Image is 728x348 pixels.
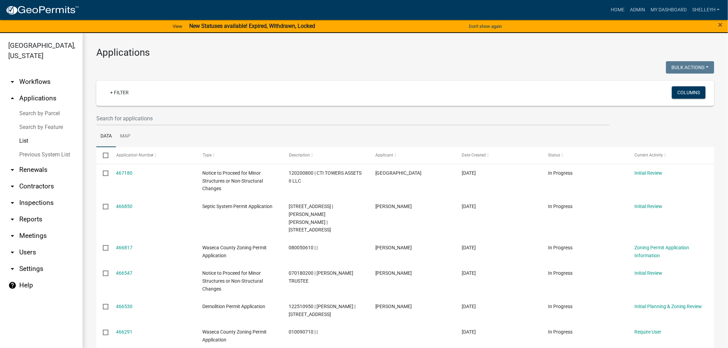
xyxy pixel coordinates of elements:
span: Riga [375,170,422,176]
datatable-header-cell: Application Number [109,147,196,164]
span: 08/21/2025 [462,170,476,176]
span: 120200800 | CTI TOWERS ASSETS II LLC [289,170,362,184]
span: Waseca County Zoning Permit Application [203,329,267,342]
span: John Swaney [375,245,412,250]
strong: New Statuses available! Expired, Withdrawn, Locked [189,23,315,29]
span: Septic System Permit Application [203,204,273,209]
i: help [8,281,17,290]
span: Notice to Proceed for Minor Structures or Non-Structural Changes [203,170,263,192]
h3: Applications [96,47,714,58]
a: 466850 [116,204,133,209]
a: 466547 [116,270,133,276]
a: 466817 [116,245,133,250]
span: In Progress [548,170,572,176]
span: × [718,20,723,30]
i: arrow_drop_down [8,215,17,224]
datatable-header-cell: Date Created [455,147,542,164]
datatable-header-cell: Description [282,147,369,164]
span: Status [548,153,560,157]
a: 467180 [116,170,133,176]
a: Home [608,3,627,17]
span: 08/19/2025 [462,329,476,335]
datatable-header-cell: Status [542,147,628,164]
a: Data [96,126,116,148]
span: In Progress [548,204,572,209]
span: 08/20/2025 [462,204,476,209]
span: In Progress [548,329,572,335]
a: shelleyh [689,3,722,17]
span: 070180200 | KRISTIE K WACHOLZ TRUSTEE [289,270,354,284]
i: arrow_drop_down [8,78,17,86]
span: Notice to Proceed for Minor Structures or Non-Structural Changes [203,270,263,292]
a: My Dashboard [648,3,689,17]
span: Current Activity [634,153,663,157]
span: Tyler Jacobson [375,270,412,276]
a: Initial Planning & Zoning Review [634,304,702,309]
i: arrow_drop_up [8,94,17,102]
span: 21720 STATE HWY 13 | MCKENZIE LEE GILBY |21720 STATE HWY 13 [289,204,333,232]
span: In Progress [548,245,572,250]
a: Zoning Permit Application Information [634,245,689,258]
span: Applicant [375,153,393,157]
i: arrow_drop_down [8,248,17,257]
i: arrow_drop_down [8,199,17,207]
a: Initial Review [634,270,662,276]
i: arrow_drop_down [8,232,17,240]
button: Close [718,21,723,29]
a: + Filter [105,86,134,99]
a: 466530 [116,304,133,309]
button: Bulk Actions [666,61,714,74]
span: Date Created [462,153,486,157]
span: Demolition Permit Application [203,304,266,309]
span: In Progress [548,304,572,309]
a: Map [116,126,135,148]
datatable-header-cell: Current Activity [628,147,714,164]
a: View [170,21,185,32]
datatable-header-cell: Type [196,147,282,164]
a: 466291 [116,329,133,335]
span: Description [289,153,310,157]
button: Don't show again [466,21,505,32]
i: arrow_drop_down [8,166,17,174]
input: Search for applications [96,111,610,126]
a: Initial Review [634,204,662,209]
button: Columns [672,86,706,99]
span: Matt Thompsen [375,304,412,309]
a: Admin [627,3,648,17]
i: arrow_drop_down [8,265,17,273]
a: Initial Review [634,170,662,176]
span: 08/20/2025 [462,245,476,250]
span: 08/20/2025 [462,270,476,276]
span: In Progress [548,270,572,276]
span: 010090710 | | [289,329,318,335]
a: Require User [634,329,661,335]
i: arrow_drop_down [8,182,17,191]
span: 122510950 | MATT THOMPSEN | 37049 FAWN AVE [289,304,356,317]
span: Kyle Jamison Ladlie [375,204,412,209]
span: 08/20/2025 [462,304,476,309]
span: Application Number [116,153,154,157]
span: Waseca County Zoning Permit Application [203,245,267,258]
datatable-header-cell: Select [96,147,109,164]
span: 080050610 | | [289,245,318,250]
span: Type [203,153,212,157]
datatable-header-cell: Applicant [369,147,455,164]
